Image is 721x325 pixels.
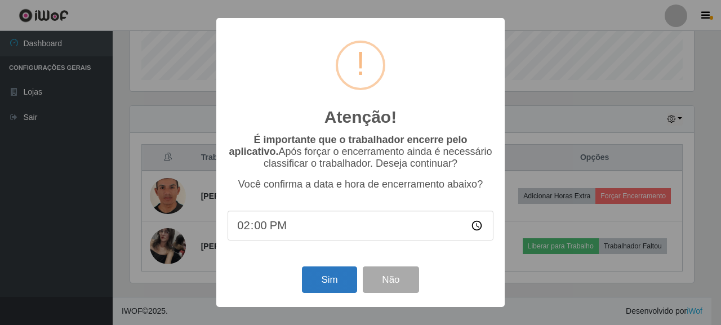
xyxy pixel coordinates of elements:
p: Após forçar o encerramento ainda é necessário classificar o trabalhador. Deseja continuar? [228,134,493,170]
button: Sim [302,266,357,293]
b: É importante que o trabalhador encerre pelo aplicativo. [229,134,467,157]
button: Não [363,266,419,293]
h2: Atenção! [324,107,397,127]
p: Você confirma a data e hora de encerramento abaixo? [228,179,493,190]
